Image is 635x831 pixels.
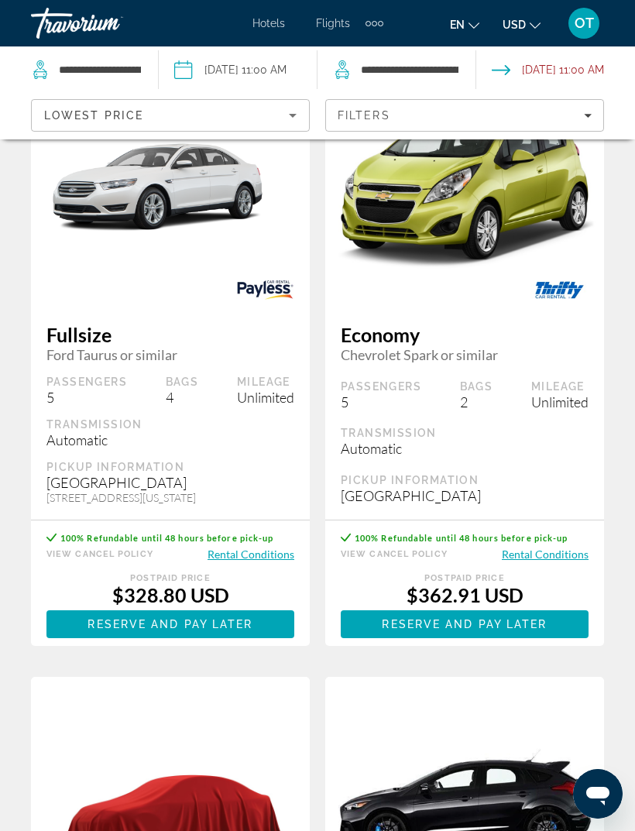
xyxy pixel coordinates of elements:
[166,375,199,389] div: Bags
[341,473,589,487] div: Pickup Information
[44,109,143,122] span: Lowest Price
[341,426,589,440] div: Transmission
[237,389,294,406] div: Unlimited
[502,547,589,561] button: Rental Conditions
[237,375,294,389] div: Mileage
[450,13,479,36] button: Change language
[46,375,127,389] div: Passengers
[221,273,310,307] img: PAYLESS
[46,474,294,491] div: [GEOGRAPHIC_DATA]
[60,533,274,543] span: 100% Refundable until 48 hours before pick-up
[338,109,390,122] span: Filters
[355,533,568,543] span: 100% Refundable until 48 hours before pick-up
[531,393,589,410] div: Unlimited
[450,19,465,31] span: en
[57,58,142,81] input: Search pickup location
[31,79,310,288] img: Ford Taurus or similar
[174,46,287,93] button: Pickup date: Nov 20, 2025 11:00 AM
[208,547,294,561] button: Rental Conditions
[503,19,526,31] span: USD
[515,273,604,307] img: THRIFTY
[325,99,604,132] button: Filters
[341,393,421,410] div: 5
[341,346,589,363] span: Chevrolet Spark or similar
[575,15,594,31] span: OT
[325,79,604,288] img: Chevrolet Spark or similar
[252,17,285,29] a: Hotels
[46,491,294,504] div: [STREET_ADDRESS][US_STATE]
[166,389,199,406] div: 4
[46,417,294,431] div: Transmission
[46,460,294,474] div: Pickup Information
[46,346,294,363] span: Ford Taurus or similar
[341,379,421,393] div: Passengers
[503,13,541,36] button: Change currency
[359,58,460,81] input: Search dropoff location
[341,573,589,583] div: Postpaid Price
[341,440,589,457] div: Automatic
[573,769,623,819] iframe: Button to launch messaging window
[531,379,589,393] div: Mileage
[366,11,383,36] button: Extra navigation items
[46,431,294,448] div: Automatic
[341,487,589,504] div: [GEOGRAPHIC_DATA]
[382,618,547,630] span: Reserve and pay later
[341,583,589,606] div: $362.91 USD
[46,583,294,606] div: $328.80 USD
[46,547,153,561] button: View Cancel Policy
[564,7,604,39] button: User Menu
[460,379,493,393] div: Bags
[46,389,127,406] div: 5
[46,610,294,638] button: Reserve and pay later
[31,3,186,43] a: Travorium
[492,46,604,93] button: Open drop-off date and time picker
[44,106,297,125] mat-select: Sort by
[341,610,589,638] button: Reserve and pay later
[316,17,350,29] a: Flights
[341,547,448,561] button: View Cancel Policy
[46,573,294,583] div: Postpaid Price
[460,393,493,410] div: 2
[341,323,589,346] span: Economy
[88,618,252,630] span: Reserve and pay later
[46,323,294,346] span: Fullsize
